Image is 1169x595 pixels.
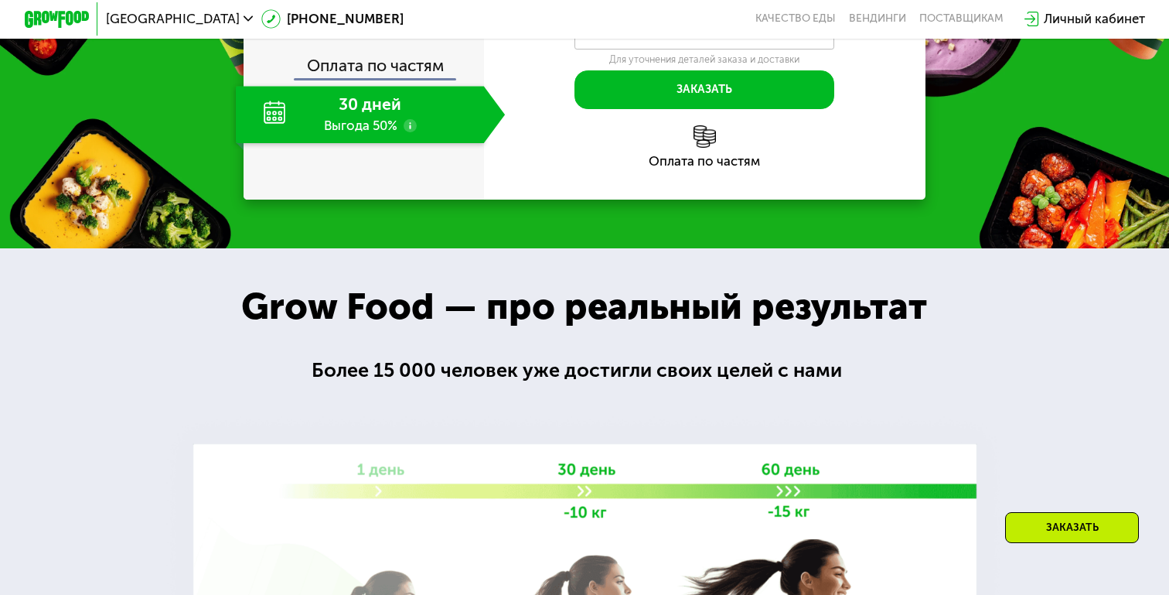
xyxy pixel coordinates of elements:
button: Заказать [574,70,834,109]
div: Оплата по частям [245,41,484,78]
span: [GEOGRAPHIC_DATA] [106,12,240,26]
div: поставщикам [919,12,1004,26]
a: Вендинги [849,12,906,26]
div: Оплата по частям [484,155,925,168]
div: Для уточнения деталей заказа и доставки [574,53,834,66]
a: [PHONE_NUMBER] [261,9,404,29]
div: Заказать [1005,512,1139,543]
a: Качество еды [755,12,836,26]
div: Grow Food — про реальный результат [216,279,953,335]
div: Личный кабинет [1044,9,1145,29]
img: l6xcnZfty9opOoJh.png [694,125,716,148]
div: Более 15 000 человек уже достигли своих целей с нами [312,355,857,385]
